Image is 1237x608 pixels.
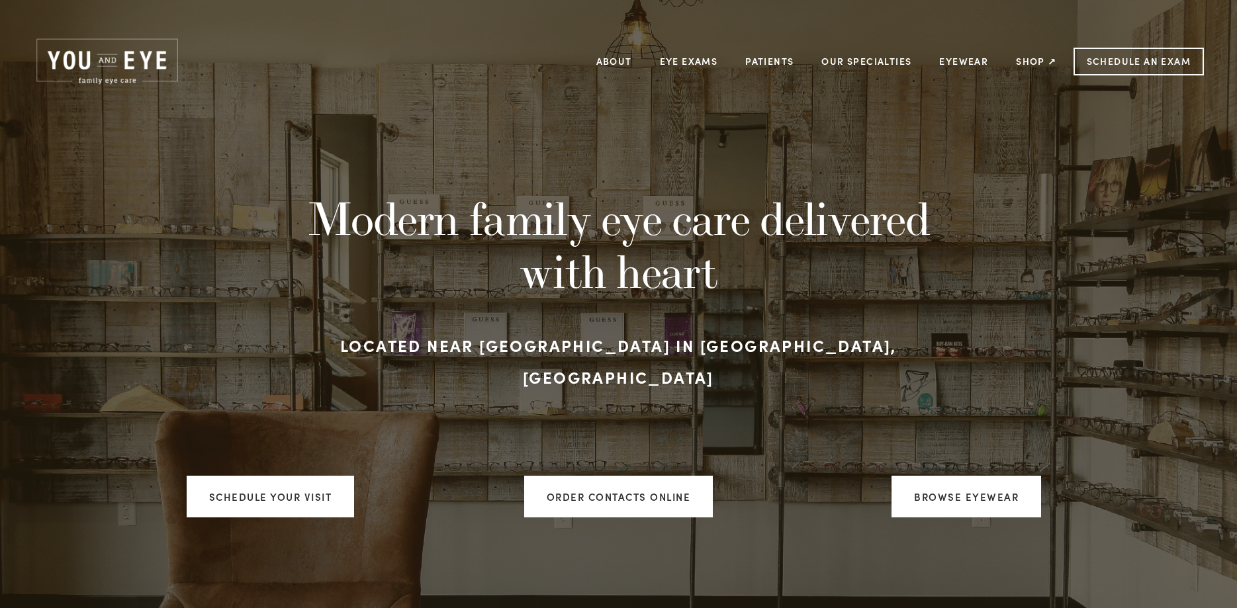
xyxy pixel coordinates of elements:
[821,55,911,67] a: Our Specialties
[340,334,902,388] strong: Located near [GEOGRAPHIC_DATA] in [GEOGRAPHIC_DATA], [GEOGRAPHIC_DATA]
[939,51,988,71] a: Eyewear
[892,476,1041,517] a: Browse Eyewear
[187,476,355,517] a: Schedule your visit
[596,51,632,71] a: About
[745,51,794,71] a: Patients
[660,51,718,71] a: Eye Exams
[1016,51,1056,71] a: Shop ↗
[33,36,181,87] img: Rochester, MN | You and Eye | Family Eye Care
[1074,48,1204,75] a: Schedule an Exam
[262,192,976,298] h1: Modern family eye care delivered with heart
[524,476,713,517] a: ORDER CONTACTS ONLINE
